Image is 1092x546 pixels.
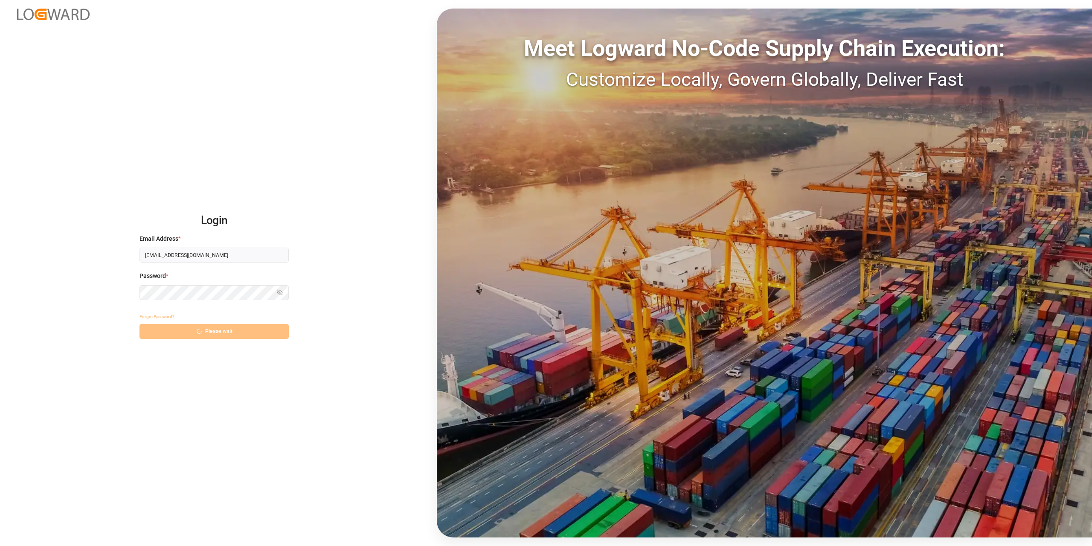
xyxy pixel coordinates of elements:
input: Enter your email [139,248,289,263]
h2: Login [139,207,289,234]
div: Customize Locally, Govern Globally, Deliver Fast [437,65,1092,93]
span: Email Address [139,234,178,243]
img: Logward_new_orange.png [17,9,90,20]
span: Password [139,272,166,280]
div: Meet Logward No-Code Supply Chain Execution: [437,32,1092,65]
